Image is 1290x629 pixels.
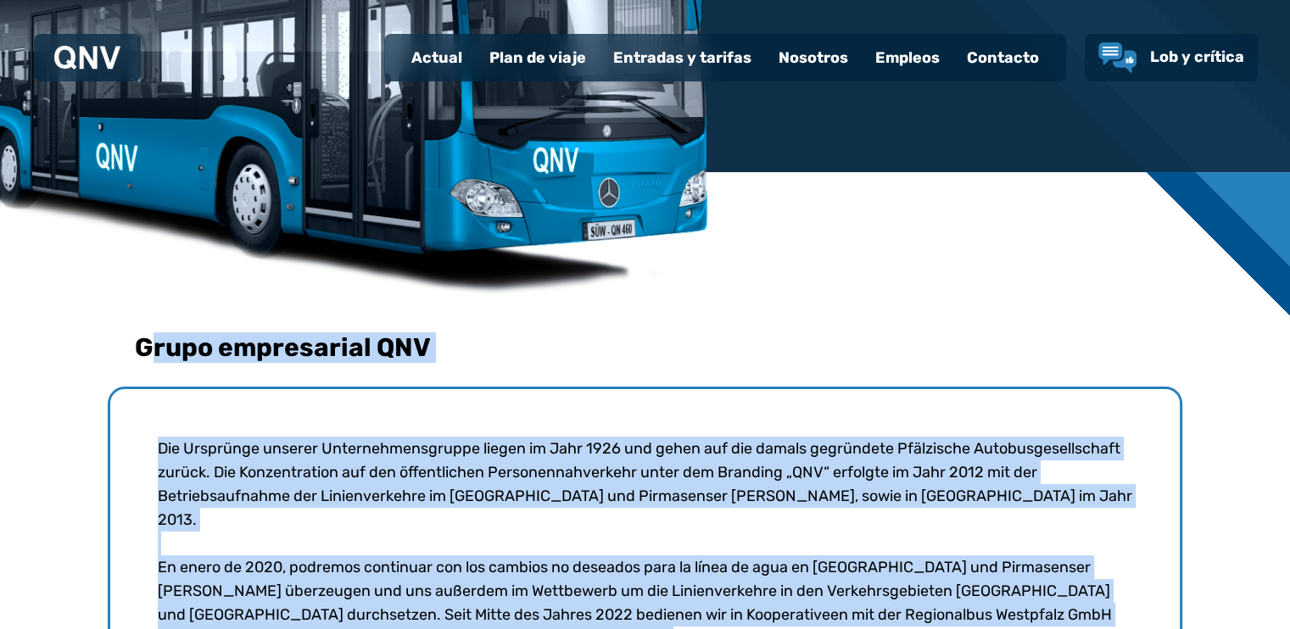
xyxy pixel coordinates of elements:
font: Actual [411,48,462,67]
font: Grupo empresarial QNV [135,332,431,363]
a: Plan de viaje [476,36,600,80]
font: Die Ursprünge unserer Unternehmensgruppe liegen im Jahr 1926 und gehen auf die damals gegründete ... [158,439,1132,529]
a: Entradas y tarifas [600,36,765,80]
font: Plan de viaje [489,48,586,67]
font: Lob y crítica [1150,47,1244,66]
a: Empleos [862,36,953,80]
a: Lob y crítica [1098,42,1244,73]
img: Logotipo de QNV [54,46,120,70]
font: Nosotros [779,48,848,67]
a: Logotipo de QNV [54,41,120,75]
font: Entradas y tarifas [613,48,751,67]
a: Nosotros [765,36,862,80]
font: Empleos [875,48,940,67]
font: Contacto [967,48,1039,67]
a: Contacto [953,36,1053,80]
a: Actual [398,36,476,80]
